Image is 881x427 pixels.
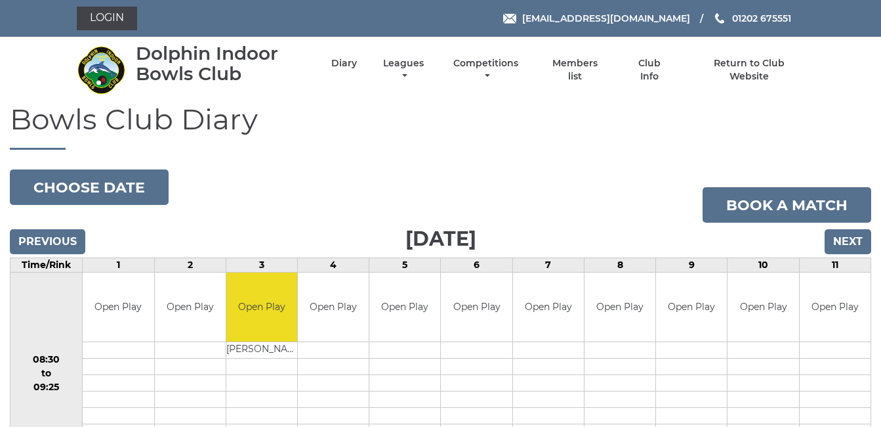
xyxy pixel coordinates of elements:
[584,273,655,342] td: Open Play
[825,229,871,254] input: Next
[703,187,871,223] a: Book a match
[331,57,357,70] a: Diary
[584,258,655,273] td: 8
[10,169,169,205] button: Choose date
[77,7,137,30] a: Login
[10,103,871,150] h1: Bowls Club Diary
[727,273,798,342] td: Open Play
[77,45,126,95] img: Dolphin Indoor Bowls Club
[298,258,369,273] td: 4
[693,57,804,83] a: Return to Club Website
[380,57,427,83] a: Leagues
[226,342,297,358] td: [PERSON_NAME]
[713,11,791,26] a: Phone us 01202 675551
[727,258,799,273] td: 10
[441,258,512,273] td: 6
[155,273,226,342] td: Open Play
[715,13,724,24] img: Phone us
[512,258,584,273] td: 7
[544,57,605,83] a: Members list
[522,12,690,24] span: [EMAIL_ADDRESS][DOMAIN_NAME]
[10,258,83,273] td: Time/Rink
[451,57,522,83] a: Competitions
[799,258,871,273] td: 11
[513,273,584,342] td: Open Play
[656,273,727,342] td: Open Play
[226,273,297,342] td: Open Play
[628,57,671,83] a: Club Info
[136,43,308,84] div: Dolphin Indoor Bowls Club
[732,12,791,24] span: 01202 675551
[226,258,297,273] td: 3
[10,229,85,254] input: Previous
[298,273,369,342] td: Open Play
[800,273,871,342] td: Open Play
[83,273,154,342] td: Open Play
[503,11,690,26] a: Email [EMAIL_ADDRESS][DOMAIN_NAME]
[441,273,512,342] td: Open Play
[83,258,154,273] td: 1
[369,258,441,273] td: 5
[656,258,727,273] td: 9
[369,273,440,342] td: Open Play
[154,258,226,273] td: 2
[503,14,516,24] img: Email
